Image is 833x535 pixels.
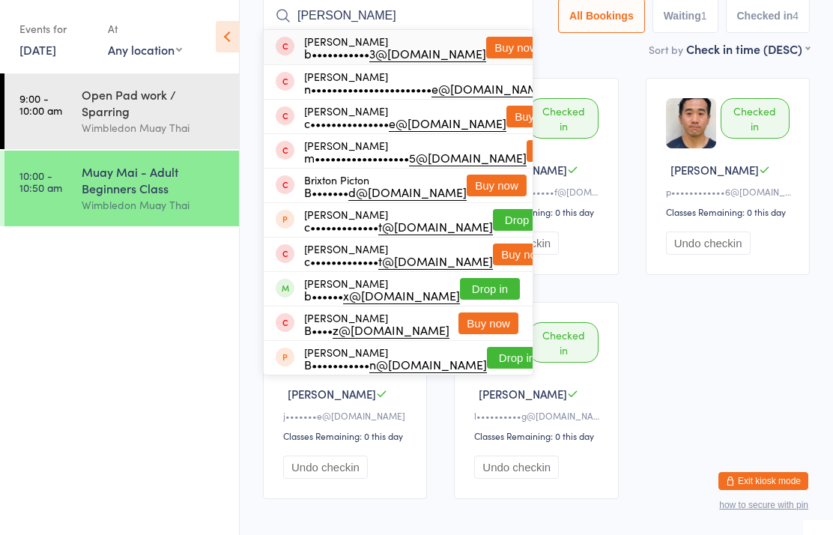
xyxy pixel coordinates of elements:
[721,98,790,139] div: Checked in
[304,358,487,370] div: B•••••••••••
[19,92,62,116] time: 9:00 - 10:00 am
[304,151,527,163] div: m••••••••••••••••••
[474,456,559,479] button: Undo checkin
[108,16,182,41] div: At
[493,244,553,265] button: Buy now
[304,82,549,94] div: n•••••••••••••••••••••••
[82,196,226,214] div: Wimbledon Muay Thai
[4,73,239,149] a: 9:00 -10:00 amOpen Pad work / SparringWimbledon Muay Thai
[304,324,449,336] div: B••••
[283,456,368,479] button: Undo checkin
[460,278,520,300] button: Drop in
[479,386,567,402] span: [PERSON_NAME]
[19,169,62,193] time: 10:00 - 10:50 am
[529,98,598,139] div: Checked in
[304,243,493,267] div: [PERSON_NAME]
[304,255,493,267] div: c•••••••••••••
[458,312,518,334] button: Buy now
[474,409,602,422] div: l••••••••••
[304,277,460,301] div: [PERSON_NAME]
[19,16,93,41] div: Events for
[701,10,707,22] div: 1
[474,185,602,198] div: s•••••••••••••••••
[304,139,527,163] div: [PERSON_NAME]
[4,151,239,226] a: 10:00 -10:50 amMuay Mai - Adult Beginners ClassWimbledon Muay Thai
[304,47,486,59] div: b•••••••••••
[19,41,56,58] a: [DATE]
[288,386,376,402] span: [PERSON_NAME]
[304,346,487,370] div: [PERSON_NAME]
[666,232,751,255] button: Undo checkin
[304,70,549,94] div: [PERSON_NAME]
[108,41,182,58] div: Any location
[686,40,810,57] div: Check in time (DESC)
[666,205,794,218] div: Classes Remaining: 0 this day
[670,162,759,178] span: [PERSON_NAME]
[304,220,493,232] div: c•••••••••••••
[529,322,598,363] div: Checked in
[527,140,587,162] button: Buy now
[304,186,467,198] div: B•••••••
[283,429,411,442] div: Classes Remaining: 0 this day
[793,10,799,22] div: 4
[554,185,640,199] chrome_annotation: f@[DOMAIN_NAME]
[467,175,527,196] button: Buy now
[304,105,506,129] div: [PERSON_NAME]
[304,174,467,198] div: Brixton Picton
[719,500,808,510] button: how to secure with pin
[718,472,808,490] button: Exit kiosk mode
[666,98,716,148] img: image1717797651.png
[82,119,226,136] div: Wimbledon Muay Thai
[666,185,794,198] div: p••••••••••••
[304,312,449,336] div: [PERSON_NAME]
[82,86,226,119] div: Open Pad work / Sparring
[487,347,547,369] button: Drop in
[82,163,226,196] div: Muay Mai - Adult Beginners Class
[506,106,566,127] button: Buy now
[304,289,460,301] div: b••••••
[304,117,506,129] div: c•••••••••••••••
[283,409,411,422] div: j•••••••
[474,205,602,218] div: Classes Remaining: 0 this day
[486,37,546,58] button: Buy now
[649,42,683,57] label: Sort by
[304,208,493,232] div: [PERSON_NAME]
[474,429,602,442] div: Classes Remaining: 0 this day
[304,35,486,59] div: [PERSON_NAME]
[493,209,553,231] button: Drop in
